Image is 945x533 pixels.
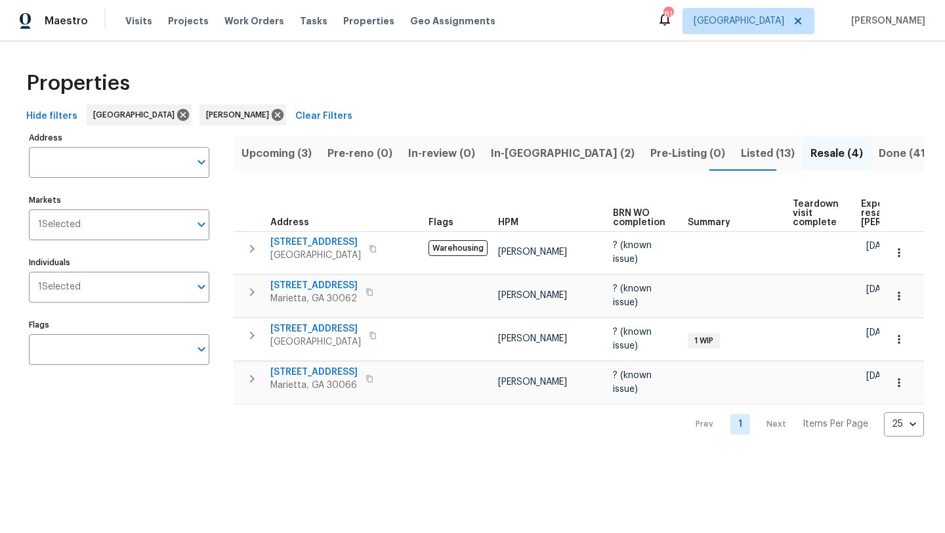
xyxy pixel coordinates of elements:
[192,215,211,234] button: Open
[270,292,358,305] span: Marietta, GA 30062
[688,218,730,227] span: Summary
[29,259,209,266] label: Individuals
[199,104,286,125] div: [PERSON_NAME]
[498,218,518,227] span: HPM
[29,134,209,142] label: Address
[26,77,130,90] span: Properties
[803,417,868,431] p: Items Per Page
[29,196,209,204] label: Markets
[650,144,725,163] span: Pre-Listing (0)
[613,328,652,350] span: ? (known issue)
[327,144,392,163] span: Pre-reno (0)
[866,242,894,251] span: [DATE]
[45,14,88,28] span: Maestro
[270,322,361,335] span: [STREET_ADDRESS]
[793,200,839,227] span: Teardown visit complete
[866,372,894,381] span: [DATE]
[884,407,924,441] div: 25
[38,282,81,293] span: 1 Selected
[498,247,567,257] span: [PERSON_NAME]
[300,16,327,26] span: Tasks
[846,14,925,28] span: [PERSON_NAME]
[866,285,894,294] span: [DATE]
[192,278,211,296] button: Open
[663,8,673,21] div: 81
[270,335,361,349] span: [GEOGRAPHIC_DATA]
[429,218,453,227] span: Flags
[866,328,894,337] span: [DATE]
[730,414,750,435] a: Goto page 1
[270,366,358,379] span: [STREET_ADDRESS]
[270,379,358,392] span: Marietta, GA 30066
[241,144,312,163] span: Upcoming (3)
[93,108,180,121] span: [GEOGRAPHIC_DATA]
[613,284,652,307] span: ? (known issue)
[429,240,488,256] span: Warehousing
[694,14,784,28] span: [GEOGRAPHIC_DATA]
[343,14,394,28] span: Properties
[879,144,929,163] span: Done (41)
[270,279,358,292] span: [STREET_ADDRESS]
[270,236,361,249] span: [STREET_ADDRESS]
[408,144,475,163] span: In-review (0)
[224,14,284,28] span: Work Orders
[613,209,665,227] span: BRN WO completion
[491,144,635,163] span: In-[GEOGRAPHIC_DATA] (2)
[689,335,719,347] span: 1 WIP
[498,377,567,387] span: [PERSON_NAME]
[498,291,567,300] span: [PERSON_NAME]
[861,200,935,227] span: Expected resale [PERSON_NAME]
[290,104,358,129] button: Clear Filters
[498,334,567,343] span: [PERSON_NAME]
[26,108,77,125] span: Hide filters
[21,104,83,129] button: Hide filters
[125,14,152,28] span: Visits
[741,144,795,163] span: Listed (13)
[206,108,274,121] span: [PERSON_NAME]
[38,219,81,230] span: 1 Selected
[192,340,211,358] button: Open
[810,144,863,163] span: Resale (4)
[683,412,924,437] nav: Pagination Navigation
[168,14,209,28] span: Projects
[295,108,352,125] span: Clear Filters
[29,321,209,329] label: Flags
[87,104,192,125] div: [GEOGRAPHIC_DATA]
[613,371,652,393] span: ? (known issue)
[192,153,211,171] button: Open
[410,14,495,28] span: Geo Assignments
[270,249,361,262] span: [GEOGRAPHIC_DATA]
[270,218,309,227] span: Address
[613,241,652,263] span: ? (known issue)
